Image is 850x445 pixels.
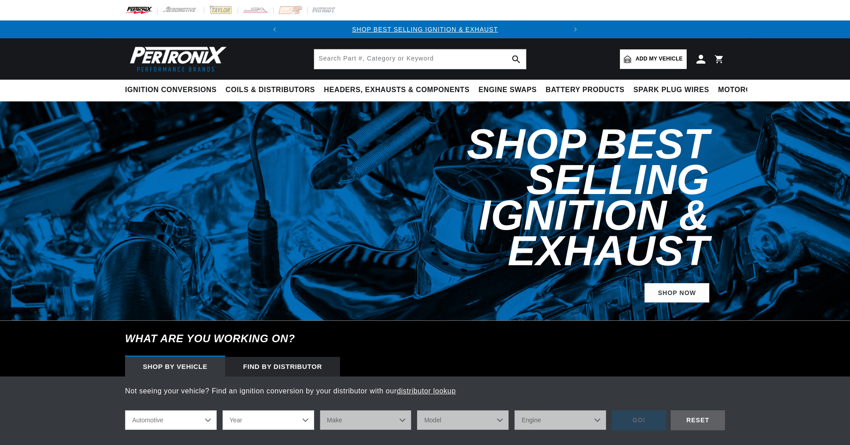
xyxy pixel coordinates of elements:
span: Add my vehicle [635,55,683,63]
span: Spark Plug Wires [633,85,709,95]
span: Ignition Conversions [125,85,217,95]
div: 1 of 2 [283,24,567,34]
summary: Coils & Distributors [221,80,320,101]
select: Model [417,410,509,430]
button: Translation missing: en.sections.announcements.previous_announcement [266,20,283,38]
select: Make [320,410,412,430]
img: Pertronix [125,44,227,74]
div: Shop by vehicle [125,357,225,376]
p: Not seeing your vehicle? Find an ignition conversion by your distributor with our [125,385,725,397]
slideshow-component: Translation missing: en.sections.announcements.announcement_bar [103,20,747,38]
span: Coils & Distributors [226,85,315,95]
summary: Battery Products [541,80,629,101]
select: Year [223,410,314,430]
span: Motorcycle [718,85,771,95]
h2: Shop Best Selling Ignition & Exhaust [329,126,709,269]
span: Headers, Exhausts & Components [324,85,470,95]
span: Battery Products [546,85,624,95]
a: SHOP NOW [644,283,709,303]
summary: Ignition Conversions [125,80,221,101]
div: Announcement [283,24,567,34]
span: Engine Swaps [478,85,537,95]
summary: Motorcycle [714,80,776,101]
summary: Spark Plug Wires [629,80,713,101]
div: Find by Distributor [225,357,340,376]
div: RESET [671,410,725,430]
h6: What are you working on? [103,321,747,356]
summary: Engine Swaps [474,80,541,101]
select: Ride Type [125,410,217,430]
a: distributor lookup [397,387,456,395]
input: Search Part #, Category or Keyword [314,49,526,69]
select: Engine [514,410,606,430]
button: search button [506,49,526,69]
a: SHOP BEST SELLING IGNITION & EXHAUST [352,26,498,33]
summary: Headers, Exhausts & Components [320,80,474,101]
a: Add my vehicle [620,49,687,69]
button: Translation missing: en.sections.announcements.next_announcement [567,20,584,38]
